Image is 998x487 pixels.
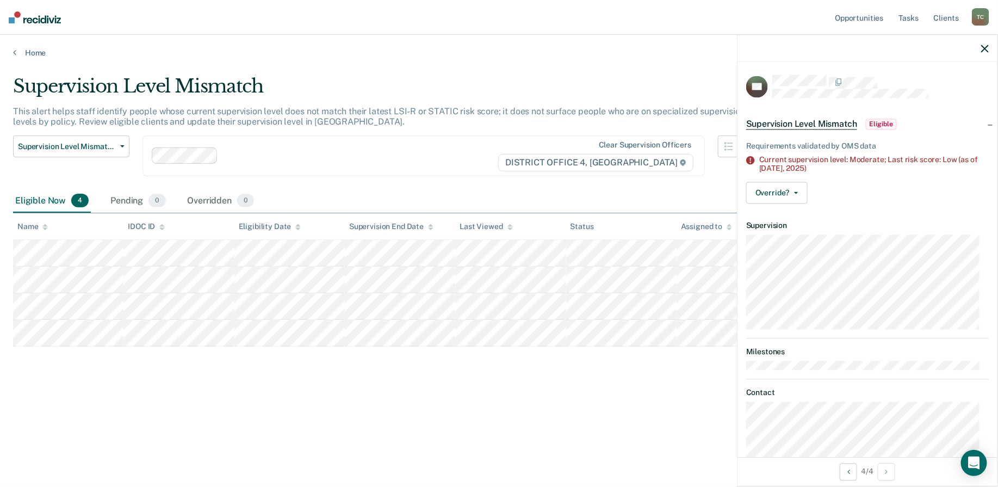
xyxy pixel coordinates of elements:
span: DISTRICT OFFICE 4, [GEOGRAPHIC_DATA] [498,154,693,171]
div: Name [17,222,48,231]
dt: Contact [746,388,989,397]
div: 4 / 4 [737,457,997,486]
span: Eligible [866,119,897,130]
div: Assigned to [681,222,732,231]
button: Next Opportunity [878,463,895,480]
div: Eligible Now [13,189,91,213]
button: Override? [746,182,808,204]
dt: Milestones [746,348,989,357]
div: Current supervision level: Moderate; Last risk score: Low (as of [DATE], [759,155,989,174]
button: Previous Opportunity [840,463,857,480]
div: Supervision Level Mismatch [13,75,761,106]
div: Open Intercom Messenger [961,450,987,476]
div: IDOC ID [128,222,165,231]
div: Eligibility Date [239,222,301,231]
div: Requirements validated by OMS data [746,141,989,151]
dt: Supervision [746,221,989,231]
img: Recidiviz [9,11,61,23]
div: Overridden [185,189,257,213]
div: Last Viewed [460,222,512,231]
a: Home [13,48,985,58]
span: 0 [148,194,165,208]
div: Pending [108,189,168,213]
span: 2025) [786,164,807,173]
span: Supervision Level Mismatch [746,119,857,130]
div: Supervision End Date [349,222,433,231]
div: T C [972,8,989,26]
span: 0 [237,194,254,208]
div: Supervision Level MismatchEligible [737,107,997,141]
p: This alert helps staff identify people whose current supervision level does not match their lates... [13,106,745,127]
div: Clear supervision officers [599,140,691,150]
span: 4 [71,194,89,208]
div: Status [571,222,594,231]
span: Supervision Level Mismatch [18,142,116,151]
